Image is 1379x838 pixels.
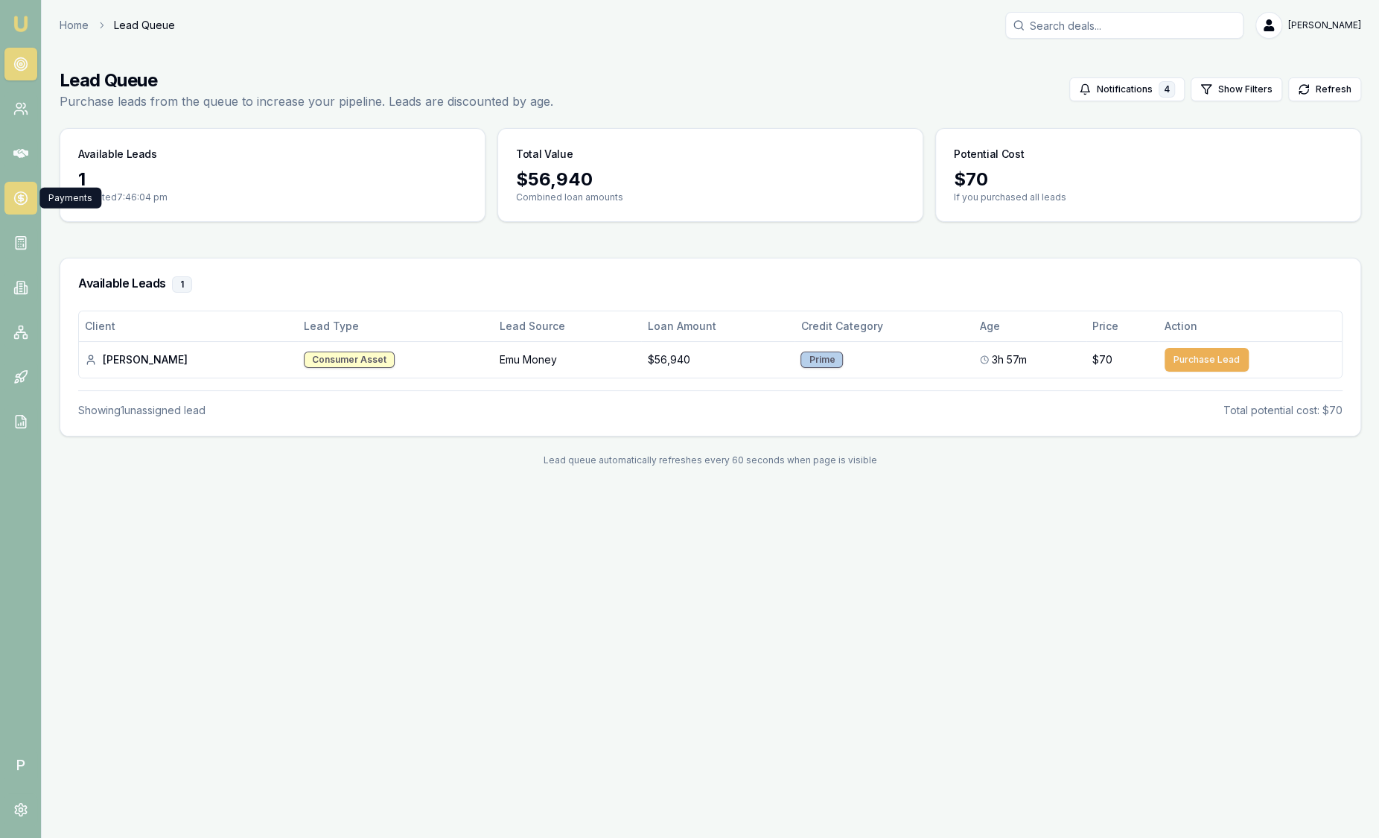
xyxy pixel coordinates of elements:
[78,191,467,203] p: Updated 7:46:04 pm
[954,147,1024,162] h3: Potential Cost
[494,341,641,378] td: Emu Money
[516,191,905,203] p: Combined loan amounts
[954,168,1343,191] div: $ 70
[641,311,794,341] th: Loan Amount
[12,15,30,33] img: emu-icon-u.png
[1005,12,1243,39] input: Search deals
[1069,77,1185,101] button: Notifications4
[1288,77,1361,101] button: Refresh
[79,311,298,341] th: Client
[298,311,494,341] th: Lead Type
[60,18,89,33] a: Home
[78,276,1343,293] h3: Available Leads
[39,188,101,209] div: Payments
[641,341,794,378] td: $56,940
[1288,19,1361,31] span: [PERSON_NAME]
[1165,348,1249,372] button: Purchase Lead
[4,749,37,781] span: P
[974,311,1086,341] th: Age
[78,403,206,418] div: Showing 1 unassigned lead
[516,147,573,162] h3: Total Value
[1191,77,1282,101] button: Show Filters
[60,69,553,92] h1: Lead Queue
[954,191,1343,203] p: If you purchased all leads
[60,18,175,33] nav: breadcrumb
[1092,352,1112,367] span: $70
[114,18,175,33] span: Lead Queue
[304,352,395,368] div: Consumer Asset
[172,276,192,293] div: 1
[794,311,973,341] th: Credit Category
[60,92,553,110] p: Purchase leads from the queue to increase your pipeline. Leads are discounted by age.
[800,352,843,368] div: Prime
[494,311,641,341] th: Lead Source
[60,454,1361,466] div: Lead queue automatically refreshes every 60 seconds when page is visible
[992,352,1027,367] span: 3h 57m
[78,147,157,162] h3: Available Leads
[1223,403,1343,418] div: Total potential cost: $70
[1086,311,1159,341] th: Price
[1159,81,1175,98] div: 4
[516,168,905,191] div: $ 56,940
[1159,311,1342,341] th: Action
[85,352,292,367] div: [PERSON_NAME]
[78,168,467,191] div: 1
